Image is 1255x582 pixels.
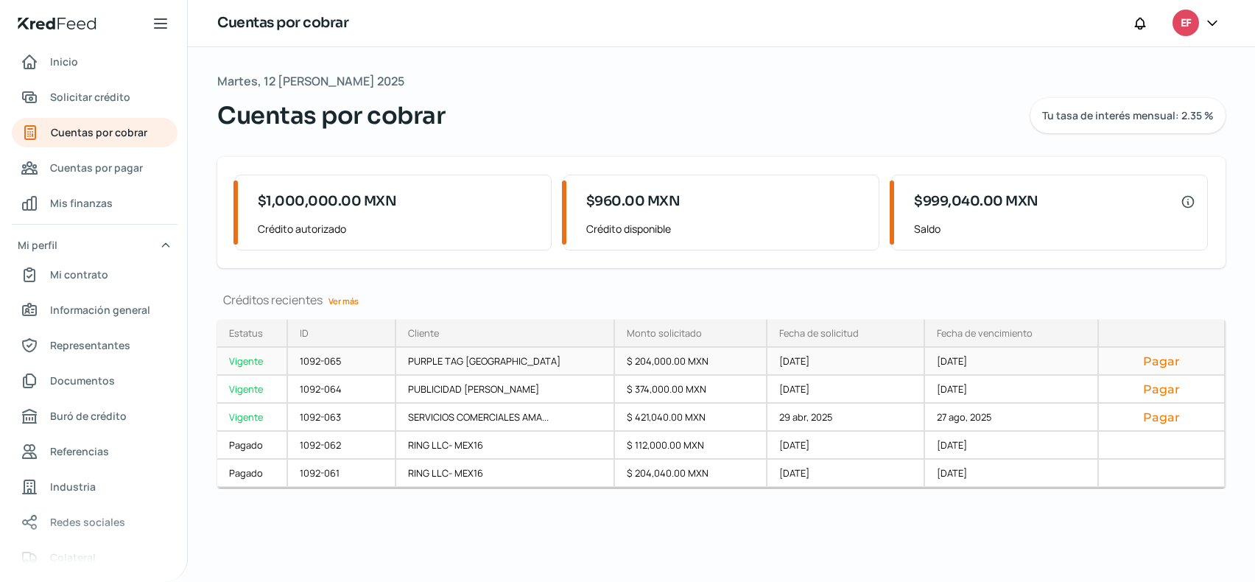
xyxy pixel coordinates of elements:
a: Solicitar crédito [12,83,177,112]
div: PUBLICIDAD [PERSON_NAME] [396,376,615,404]
div: [DATE] [925,376,1099,404]
span: Tu tasa de interés mensual: 2.35 % [1042,111,1214,121]
span: Documentos [50,371,115,390]
a: Pagado [217,432,288,460]
h1: Cuentas por cobrar [217,13,348,34]
a: Cuentas por pagar [12,153,177,183]
button: Pagar [1111,410,1212,424]
a: Representantes [12,331,177,360]
div: 29 abr, 2025 [767,404,925,432]
a: Buró de crédito [12,402,177,431]
a: Documentos [12,366,177,396]
span: Industria [50,477,96,496]
span: Cuentas por pagar [50,158,143,177]
div: Fecha de solicitud [779,326,859,340]
a: Ver más [323,290,365,312]
a: Redes sociales [12,508,177,537]
span: Buró de crédito [50,407,127,425]
span: $960.00 MXN [586,192,681,211]
a: Referencias [12,437,177,466]
div: 1092-061 [288,460,396,488]
div: [DATE] [767,432,925,460]
div: $ 374,000.00 MXN [615,376,768,404]
div: ID [300,326,309,340]
span: Representantes [50,336,130,354]
span: Colateral [50,548,96,567]
a: Inicio [12,47,177,77]
span: Solicitar crédito [50,88,130,106]
div: Fecha de vencimiento [937,326,1033,340]
span: $999,040.00 MXN [914,192,1038,211]
div: RING LLC- MEX16 [396,460,615,488]
span: Mi perfil [18,236,57,254]
div: PURPLE TAG [GEOGRAPHIC_DATA] [396,348,615,376]
div: [DATE] [767,376,925,404]
div: [DATE] [925,348,1099,376]
div: 1092-063 [288,404,396,432]
a: Vigente [217,404,288,432]
div: $ 112,000.00 MXN [615,432,768,460]
span: $1,000,000.00 MXN [258,192,397,211]
span: Cuentas por cobrar [217,98,445,133]
span: Crédito autorizado [258,220,539,238]
div: $ 204,000.00 MXN [615,348,768,376]
span: Cuentas por cobrar [51,123,147,141]
div: $ 204,040.00 MXN [615,460,768,488]
div: 1092-064 [288,376,396,404]
a: Pagado [217,460,288,488]
div: [DATE] [767,348,925,376]
div: [DATE] [925,460,1099,488]
div: RING LLC- MEX16 [396,432,615,460]
span: Información general [50,301,150,319]
a: Mis finanzas [12,189,177,218]
div: 1092-065 [288,348,396,376]
div: 1092-062 [288,432,396,460]
span: Crédito disponible [586,220,868,238]
button: Pagar [1111,382,1212,396]
span: Mis finanzas [50,194,113,212]
div: SERVICIOS COMERCIALES AMA... [396,404,615,432]
a: Colateral [12,543,177,572]
div: Créditos recientes [217,292,1226,308]
a: Industria [12,472,177,502]
span: Redes sociales [50,513,125,531]
span: Martes, 12 [PERSON_NAME] 2025 [217,71,404,92]
button: Pagar [1111,354,1212,368]
span: Inicio [50,52,78,71]
div: Estatus [229,326,263,340]
span: Referencias [50,442,109,460]
div: $ 421,040.00 MXN [615,404,768,432]
div: [DATE] [925,432,1099,460]
a: Cuentas por cobrar [12,118,177,147]
span: Saldo [914,220,1195,238]
a: Vigente [217,348,288,376]
a: Vigente [217,376,288,404]
span: Mi contrato [50,265,108,284]
div: Monto solicitado [627,326,702,340]
div: [DATE] [767,460,925,488]
a: Mi contrato [12,260,177,290]
span: EF [1181,15,1191,32]
a: Información general [12,295,177,325]
div: 27 ago, 2025 [925,404,1099,432]
div: Cliente [408,326,439,340]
